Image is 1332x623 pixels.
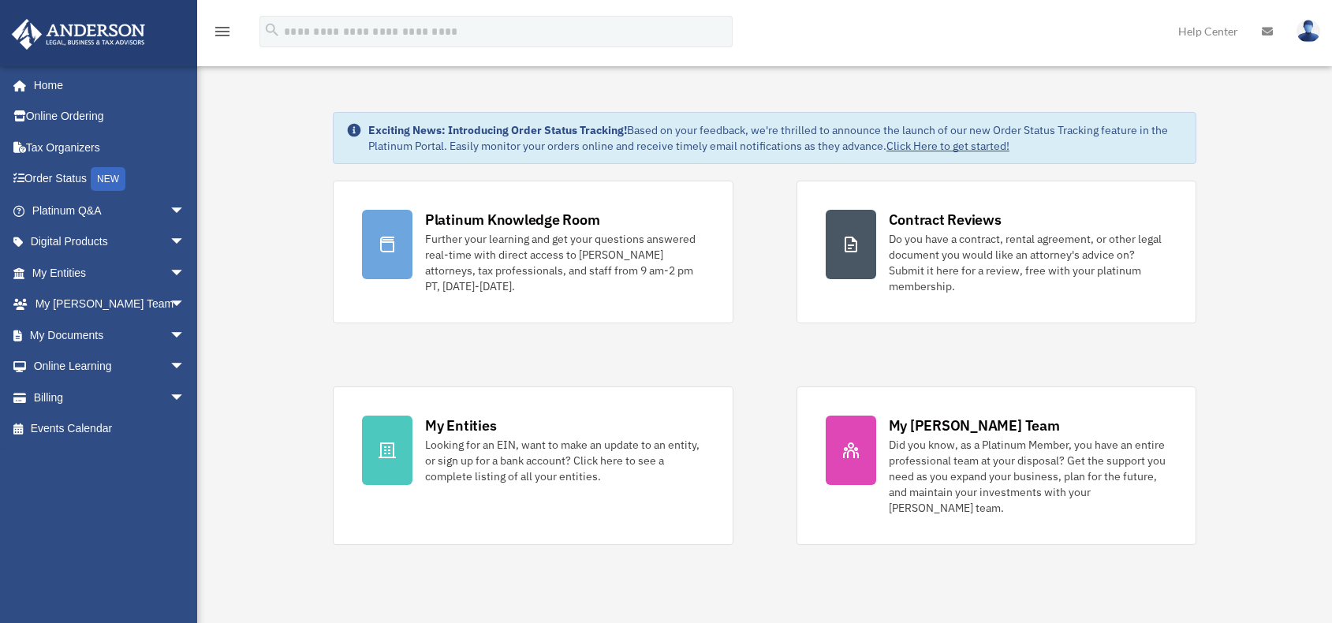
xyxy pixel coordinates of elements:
[170,351,201,383] span: arrow_drop_down
[170,226,201,259] span: arrow_drop_down
[425,231,704,294] div: Further your learning and get your questions answered real-time with direct access to [PERSON_NAM...
[368,122,1183,154] div: Based on your feedback, we're thrilled to announce the launch of our new Order Status Tracking fe...
[11,226,209,258] a: Digital Productsarrow_drop_down
[263,21,281,39] i: search
[11,351,209,382] a: Online Learningarrow_drop_down
[11,195,209,226] a: Platinum Q&Aarrow_drop_down
[889,437,1168,516] div: Did you know, as a Platinum Member, you have an entire professional team at your disposal? Get th...
[797,181,1197,323] a: Contract Reviews Do you have a contract, rental agreement, or other legal document you would like...
[889,416,1060,435] div: My [PERSON_NAME] Team
[11,289,209,320] a: My [PERSON_NAME] Teamarrow_drop_down
[333,181,733,323] a: Platinum Knowledge Room Further your learning and get your questions answered real-time with dire...
[11,413,209,445] a: Events Calendar
[7,19,150,50] img: Anderson Advisors Platinum Portal
[11,69,201,101] a: Home
[368,123,627,137] strong: Exciting News: Introducing Order Status Tracking!
[213,28,232,41] a: menu
[11,101,209,132] a: Online Ordering
[333,386,733,545] a: My Entities Looking for an EIN, want to make an update to an entity, or sign up for a bank accoun...
[11,319,209,351] a: My Documentsarrow_drop_down
[889,210,1002,229] div: Contract Reviews
[797,386,1197,545] a: My [PERSON_NAME] Team Did you know, as a Platinum Member, you have an entire professional team at...
[1297,20,1320,43] img: User Pic
[425,437,704,484] div: Looking for an EIN, want to make an update to an entity, or sign up for a bank account? Click her...
[91,167,125,191] div: NEW
[170,289,201,321] span: arrow_drop_down
[11,382,209,413] a: Billingarrow_drop_down
[425,210,600,229] div: Platinum Knowledge Room
[886,139,1009,153] a: Click Here to get started!
[11,163,209,196] a: Order StatusNEW
[425,416,496,435] div: My Entities
[889,231,1168,294] div: Do you have a contract, rental agreement, or other legal document you would like an attorney's ad...
[170,382,201,414] span: arrow_drop_down
[170,319,201,352] span: arrow_drop_down
[213,22,232,41] i: menu
[170,195,201,227] span: arrow_drop_down
[170,257,201,289] span: arrow_drop_down
[11,132,209,163] a: Tax Organizers
[11,257,209,289] a: My Entitiesarrow_drop_down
